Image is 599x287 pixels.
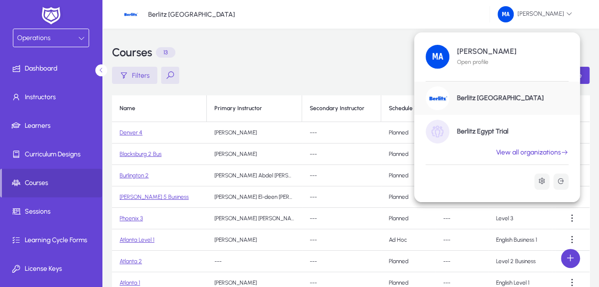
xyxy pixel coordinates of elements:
[426,120,449,143] img: Berlitz Egypt Trial
[457,47,517,56] h1: [PERSON_NAME]
[457,94,544,102] h1: Berlitz [GEOGRAPHIC_DATA]
[457,127,508,136] h1: Berlitz Egypt Trial
[414,115,580,148] a: Berlitz Egypt Trial
[485,148,580,157] a: View all organizations
[426,45,449,69] img: Mohamed
[426,86,449,110] img: Berlitz Egypt
[414,40,580,73] a: [PERSON_NAME]Open profile
[457,58,517,66] p: Open profile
